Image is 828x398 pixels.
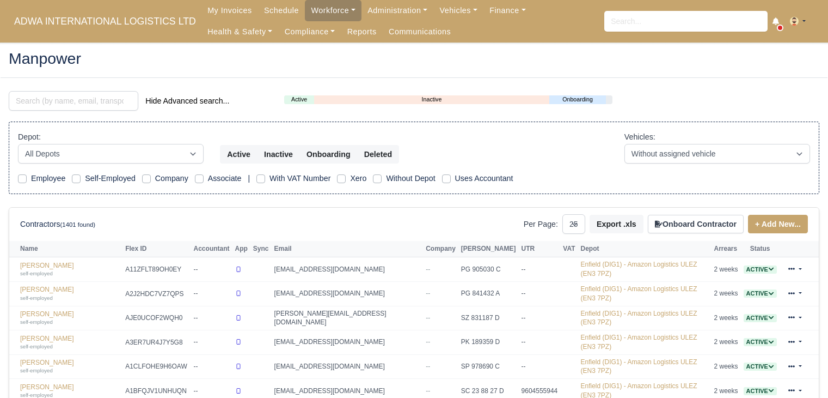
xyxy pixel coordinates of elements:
[85,172,136,185] label: Self-Employed
[299,145,358,164] button: Onboarding
[201,21,279,43] a: Health & Safety
[458,330,519,355] td: PK 189359 D
[20,310,120,326] a: [PERSON_NAME] self-employed
[383,21,457,43] a: Communications
[712,241,741,257] th: Arrears
[712,306,741,330] td: 2 weeks
[648,215,744,233] button: Onboard Contractor
[426,387,430,395] span: --
[1,42,827,77] div: Manpower
[712,354,741,379] td: 2 weeks
[624,131,655,143] label: Vehicles:
[20,286,120,301] a: [PERSON_NAME] self-employed
[269,172,330,185] label: With VAT Number
[748,215,808,233] a: + Add New...
[458,281,519,306] td: PG 841432 A
[272,306,424,330] td: [PERSON_NAME][EMAIL_ADDRESS][DOMAIN_NAME]
[519,257,561,282] td: --
[20,367,53,373] small: self-employed
[122,281,191,306] td: A2J2HDC7VZ7QPS
[122,354,191,379] td: A1CLFOHE9H6OAW
[744,338,777,346] span: Active
[581,310,697,327] a: Enfield (DIG1) - Amazon Logistics ULEZ (EN3 7PZ)
[426,266,430,273] span: --
[9,51,819,66] h2: Manpower
[31,172,65,185] label: Employee
[458,354,519,379] td: SP 978690 C
[581,285,697,302] a: Enfield (DIG1) - Amazon Logistics ULEZ (EN3 7PZ)
[549,95,606,104] a: Onboarding
[712,281,741,306] td: 2 weeks
[314,95,549,104] a: Inactive
[20,262,120,278] a: [PERSON_NAME] self-employed
[744,314,777,322] span: Active
[744,314,777,322] a: Active
[9,11,201,32] a: ADWA INTERNATIONAL LOGISTICS LTD
[272,330,424,355] td: [EMAIL_ADDRESS][DOMAIN_NAME]
[191,306,232,330] td: --
[578,241,712,257] th: Depot
[20,335,120,351] a: [PERSON_NAME] self-employed
[519,330,561,355] td: --
[341,21,383,43] a: Reports
[712,330,741,355] td: 2 weeks
[272,257,424,282] td: [EMAIL_ADDRESS][DOMAIN_NAME]
[519,306,561,330] td: --
[138,92,236,110] button: Hide Advanced search...
[581,334,697,351] a: Enfield (DIG1) - Amazon Logistics ULEZ (EN3 7PZ)
[278,21,341,43] a: Compliance
[741,241,780,257] th: Status
[744,290,777,297] a: Active
[20,319,53,325] small: self-employed
[191,330,232,355] td: --
[581,358,697,375] a: Enfield (DIG1) - Amazon Logistics ULEZ (EN3 7PZ)
[232,241,250,257] th: App
[744,387,777,395] span: Active
[560,241,578,257] th: VAT
[519,281,561,306] td: --
[524,218,558,231] label: Per Page:
[519,241,561,257] th: UTR
[423,241,458,257] th: Company
[744,266,777,273] a: Active
[9,91,138,111] input: Search (by name, email, transporter id) ...
[455,172,513,185] label: Uses Accountant
[458,241,519,257] th: [PERSON_NAME]
[590,215,643,233] button: Export .xls
[744,387,777,395] a: Active
[250,241,272,257] th: Sync
[122,306,191,330] td: AJE0UCOF2WQH0
[9,241,122,257] th: Name
[18,131,41,143] label: Depot:
[155,172,188,185] label: Company
[744,363,777,370] a: Active
[458,306,519,330] td: SZ 831187 D
[20,343,53,349] small: self-employed
[386,172,435,185] label: Without Depot
[581,261,697,278] a: Enfield (DIG1) - Amazon Logistics ULEZ (EN3 7PZ)
[248,174,250,183] span: |
[20,392,53,398] small: self-employed
[350,172,366,185] label: Xero
[20,359,120,375] a: [PERSON_NAME] self-employed
[426,290,430,297] span: --
[458,257,519,282] td: PG 905030 C
[122,257,191,282] td: A11ZFLT89OH0EY
[272,241,424,257] th: Email
[604,11,768,32] input: Search...
[426,314,430,322] span: --
[426,338,430,346] span: --
[122,241,191,257] th: Flex ID
[284,95,314,104] a: Active
[744,215,808,233] div: + Add New...
[257,145,300,164] button: Inactive
[712,257,741,282] td: 2 weeks
[9,10,201,32] span: ADWA INTERNATIONAL LOGISTICS LTD
[20,295,53,301] small: self-employed
[208,172,242,185] label: Associate
[426,363,430,370] span: --
[191,241,232,257] th: Accountant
